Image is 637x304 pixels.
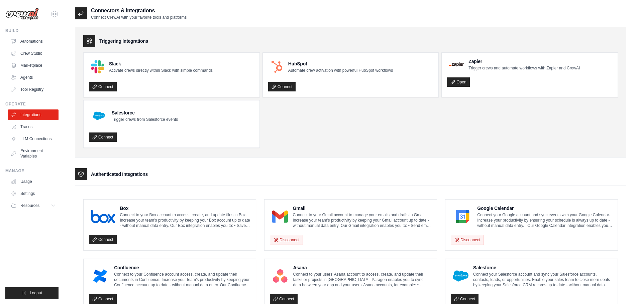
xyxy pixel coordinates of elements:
[114,264,250,271] h4: Confluence
[8,84,59,95] a: Tool Registry
[293,212,431,228] p: Connect to your Gmail account to manage your emails and drafts in Gmail. Increase your team’s pro...
[473,264,612,271] h4: Salesforce
[89,82,117,91] a: Connect
[451,294,479,304] a: Connect
[453,269,468,283] img: Salesforce Logo
[109,68,213,73] p: Activate crews directly within Slack with simple commands
[468,65,580,71] p: Trigger crews and automate workflows with Zapier and CrewAI
[20,203,39,208] span: Resources
[91,60,104,73] img: Slack Logo
[5,28,59,33] div: Build
[120,205,250,212] h4: Box
[91,7,187,15] h2: Connectors & Integrations
[8,145,59,162] a: Environment Variables
[293,205,431,212] h4: Gmail
[91,108,107,124] img: Salesforce Logo
[8,60,59,71] a: Marketplace
[89,235,117,244] a: Connect
[8,109,59,120] a: Integrations
[449,62,464,66] img: Zapier Logo
[473,272,612,288] p: Connect your Salesforce account and sync your Salesforce accounts, contacts, leads, or opportunit...
[91,210,115,223] img: Box Logo
[270,60,284,73] img: HubSpot Logo
[112,117,178,122] p: Trigger crews from Salesforce events
[5,168,59,174] div: Manage
[5,287,59,299] button: Logout
[114,272,250,288] p: Connect to your Confluence account access, create, and update their documents in Confluence. Incr...
[451,235,484,245] button: Disconnect
[30,290,42,296] span: Logout
[268,82,296,91] a: Connect
[99,38,148,44] h3: Triggering Integrations
[272,269,289,283] img: Asana Logo
[109,60,213,67] h4: Slack
[477,212,612,228] p: Connect your Google account and sync events with your Google Calendar. Increase your productivity...
[8,200,59,211] button: Resources
[270,294,298,304] a: Connect
[8,36,59,47] a: Automations
[89,294,117,304] a: Connect
[272,210,288,223] img: Gmail Logo
[293,272,431,288] p: Connect to your users’ Asana account to access, create, and update their tasks or projects in [GE...
[447,77,469,87] a: Open
[5,101,59,107] div: Operate
[288,68,393,73] p: Automate crew activation with powerful HubSpot workflows
[468,58,580,65] h4: Zapier
[453,210,472,223] img: Google Calendar Logo
[8,133,59,144] a: LLM Connections
[293,264,431,271] h4: Asana
[91,269,109,283] img: Confluence Logo
[91,171,148,178] h3: Authenticated Integrations
[8,72,59,83] a: Agents
[8,121,59,132] a: Traces
[477,205,612,212] h4: Google Calendar
[5,8,39,20] img: Logo
[112,109,178,116] h4: Salesforce
[270,235,303,245] button: Disconnect
[8,176,59,187] a: Usage
[91,15,187,20] p: Connect CrewAI with your favorite tools and platforms
[120,212,250,228] p: Connect to your Box account to access, create, and update files in Box. Increase your team’s prod...
[8,48,59,59] a: Crew Studio
[8,188,59,199] a: Settings
[288,60,393,67] h4: HubSpot
[89,132,117,142] a: Connect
